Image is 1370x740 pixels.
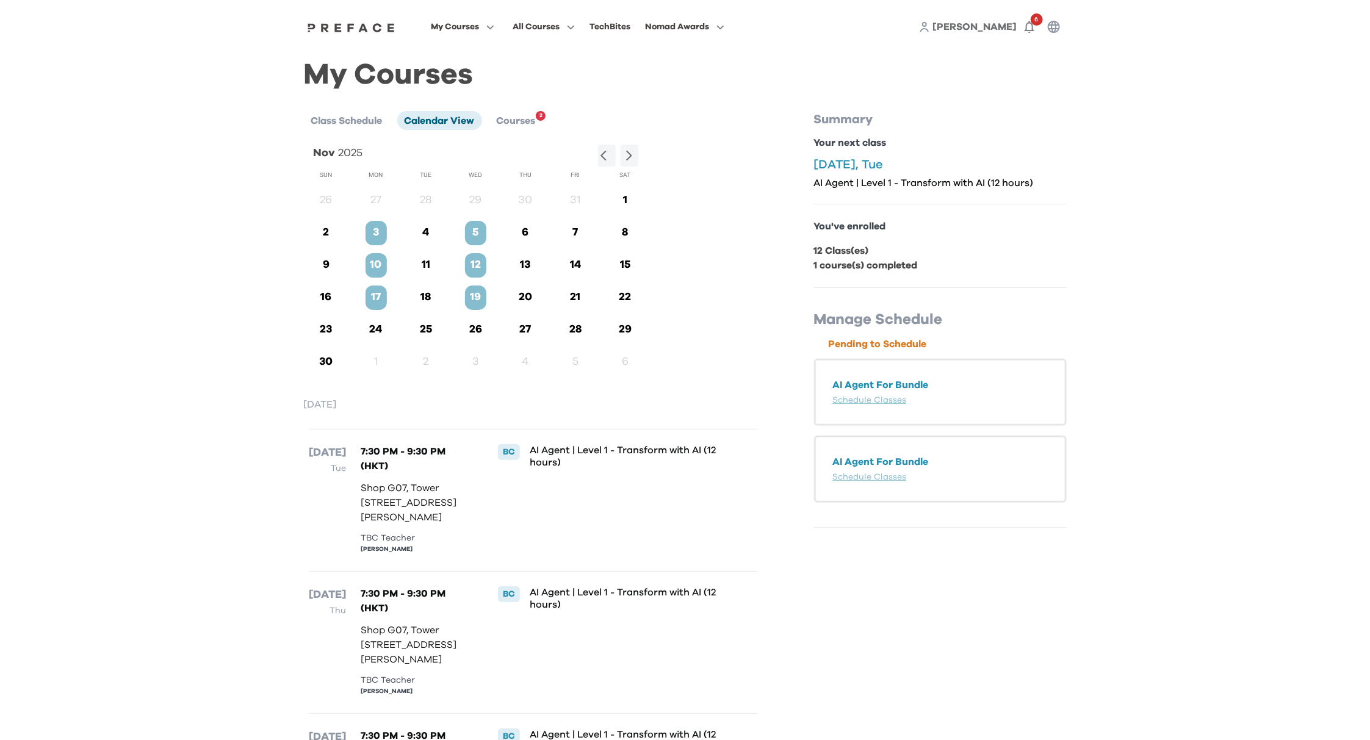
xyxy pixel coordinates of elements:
[369,171,383,179] span: Mon
[814,219,1067,234] p: You've enrolled
[1031,13,1043,26] span: 6
[515,225,536,241] p: 6
[641,19,728,35] button: Nomad Awards
[814,246,869,256] b: 12 Class(es)
[829,337,1067,351] p: Pending to Schedule
[564,257,586,273] p: 14
[315,257,337,273] p: 9
[366,289,387,306] p: 17
[415,192,436,209] p: 28
[814,157,1067,172] p: [DATE], Tue
[515,322,536,338] p: 27
[833,473,907,481] a: Schedule Classes
[515,354,536,370] p: 4
[571,171,580,179] span: Fri
[361,481,473,525] p: Shop G07, Tower [STREET_ADDRESS][PERSON_NAME]
[465,354,486,370] p: 3
[564,289,586,306] p: 21
[361,586,473,616] p: 7:30 PM - 9:30 PM (HKT)
[320,171,332,179] span: Sun
[620,171,631,179] span: Sat
[415,354,436,370] p: 2
[427,19,498,35] button: My Courses
[530,586,717,611] p: AI Agent | Level 1 - Transform with AI (12 hours)
[361,545,473,554] div: [PERSON_NAME]
[361,674,473,687] div: TBC Teacher
[315,192,337,209] p: 26
[465,257,486,273] p: 12
[315,322,337,338] p: 23
[564,322,586,338] p: 28
[615,289,636,306] p: 22
[539,109,543,123] span: 2
[814,111,1067,128] p: Summary
[564,192,586,209] p: 31
[498,586,520,602] div: BC
[415,257,436,273] p: 11
[530,444,717,469] p: AI Agent | Level 1 - Transform with AI (12 hours)
[589,20,630,34] div: TechBites
[933,20,1017,34] a: [PERSON_NAME]
[465,192,486,209] p: 29
[311,116,383,126] span: Class Schedule
[833,454,1048,469] p: AI Agent For Bundle
[515,289,536,306] p: 20
[465,289,486,306] p: 19
[814,310,1067,329] p: Manage Schedule
[314,145,336,162] p: Nov
[833,378,1048,392] p: AI Agent For Bundle
[366,354,387,370] p: 1
[814,260,918,270] b: 1 course(s) completed
[615,225,636,241] p: 8
[420,171,431,179] span: Tue
[366,322,387,338] p: 24
[509,19,579,35] button: All Courses
[309,603,346,618] p: Thu
[309,444,346,461] p: [DATE]
[933,22,1017,32] span: [PERSON_NAME]
[361,532,473,545] div: TBC Teacher
[515,257,536,273] p: 13
[465,225,486,241] p: 5
[304,68,1067,82] h1: My Courses
[315,225,337,241] p: 2
[309,586,346,603] p: [DATE]
[465,322,486,338] p: 26
[366,257,387,273] p: 10
[405,116,475,126] span: Calendar View
[615,322,636,338] p: 29
[305,22,398,32] a: Preface Logo
[615,354,636,370] p: 6
[645,20,709,34] span: Nomad Awards
[366,225,387,241] p: 3
[615,192,636,209] p: 1
[814,135,1067,150] p: Your next class
[315,354,337,370] p: 30
[519,171,532,179] span: Thu
[1017,15,1042,39] button: 6
[415,289,436,306] p: 18
[469,171,482,179] span: Wed
[366,192,387,209] p: 27
[309,461,346,476] p: Tue
[814,177,1067,189] p: AI Agent | Level 1 - Transform with AI (12 hours)
[361,444,473,473] p: 7:30 PM - 9:30 PM (HKT)
[564,354,586,370] p: 5
[431,20,479,34] span: My Courses
[339,145,363,162] p: 2025
[305,23,398,32] img: Preface Logo
[498,444,520,460] div: BC
[415,322,436,338] p: 25
[513,20,560,34] span: All Courses
[497,116,536,126] span: Courses
[361,687,473,696] div: [PERSON_NAME]
[564,225,586,241] p: 7
[361,623,473,667] p: Shop G07, Tower [STREET_ADDRESS][PERSON_NAME]
[304,397,763,412] p: [DATE]
[615,257,636,273] p: 15
[515,192,536,209] p: 30
[315,289,337,306] p: 16
[415,225,436,241] p: 4
[833,396,907,404] a: Schedule Classes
